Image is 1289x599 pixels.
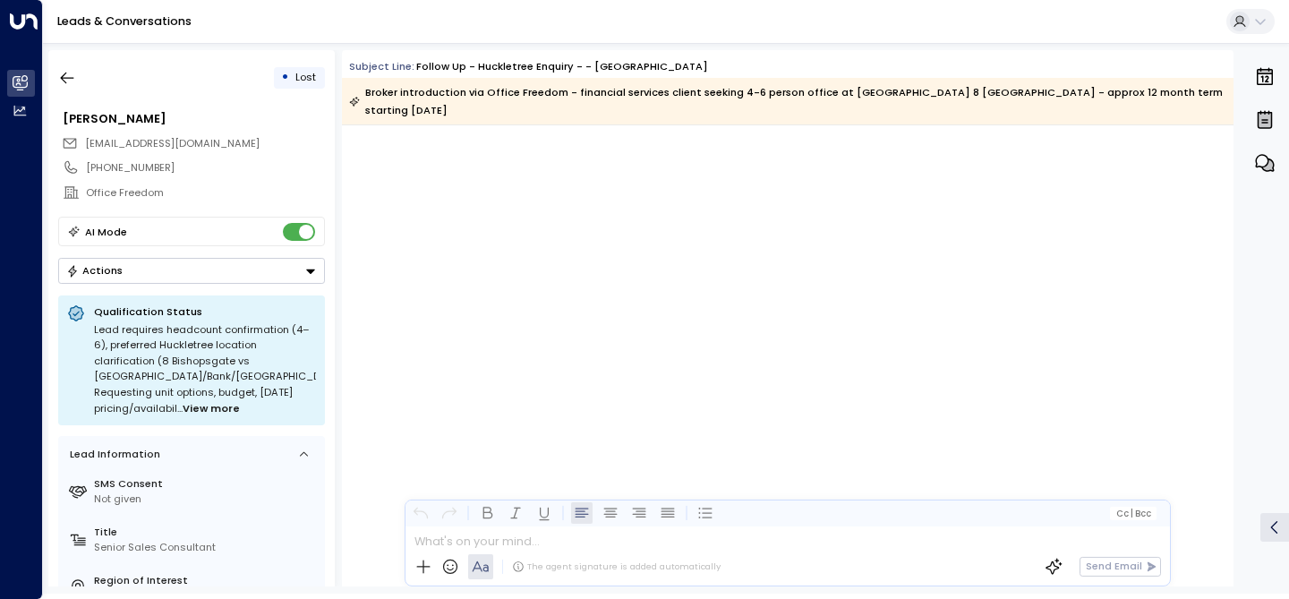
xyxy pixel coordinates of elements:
a: Leads & Conversations [57,13,192,29]
div: [PHONE_NUMBER] [86,160,324,175]
span: [EMAIL_ADDRESS][DOMAIN_NAME] [85,136,260,150]
button: Actions [58,258,325,284]
span: jack@officefreedom.com [85,136,260,151]
div: Button group with a nested menu [58,258,325,284]
p: Qualification Status [94,304,316,319]
div: Actions [66,264,123,277]
div: AI Mode [85,223,127,241]
div: Not given [94,492,319,507]
div: Senior Sales Consultant [94,540,319,555]
span: Lost [295,70,316,84]
span: View more [183,401,240,417]
div: Lead requires headcount confirmation (4–6), preferred Huckletree location clarification (8 Bishop... [94,322,316,417]
div: [PERSON_NAME] [63,110,324,127]
span: Subject Line: [349,59,414,73]
div: Lead Information [64,447,160,462]
span: Cc Bcc [1116,509,1151,518]
div: Office Freedom [86,185,324,201]
div: Broker introduction via Office Freedom - financial services client seeking 4-6 person office at [... [349,83,1225,119]
div: • [281,64,289,90]
label: SMS Consent [94,476,319,492]
span: | [1131,509,1133,518]
button: Redo [439,502,460,524]
div: Follow up - Huckletree Enquiry - - [GEOGRAPHIC_DATA] [416,59,708,74]
button: Undo [410,502,431,524]
div: The agent signature is added automatically [512,560,721,573]
button: Cc|Bcc [1110,507,1157,520]
label: Region of Interest [94,573,319,588]
label: Title [94,525,319,540]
